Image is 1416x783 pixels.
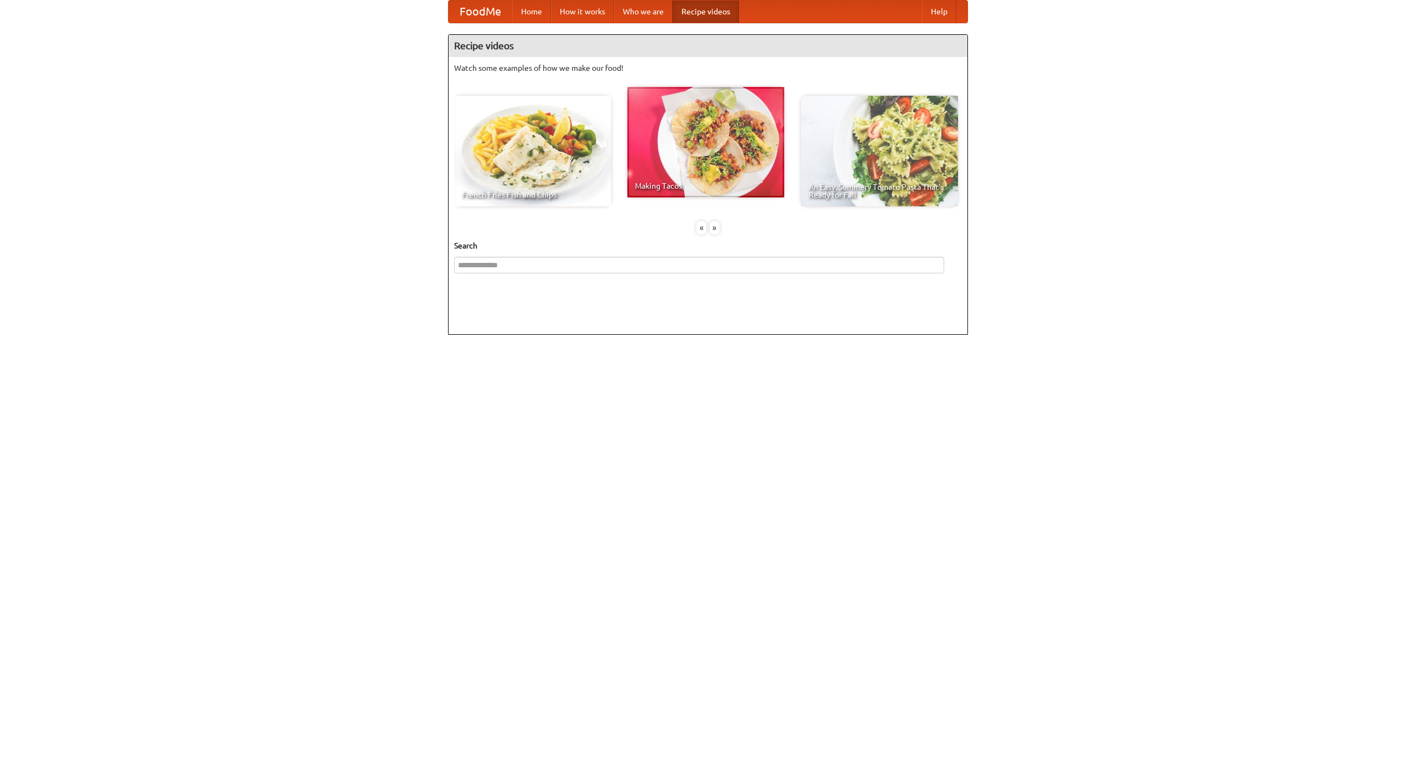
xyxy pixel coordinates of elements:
[801,96,958,206] a: An Easy, Summery Tomato Pasta That's Ready for Fall
[614,1,673,23] a: Who we are
[462,191,603,199] span: French Fries Fish and Chips
[551,1,614,23] a: How it works
[696,221,706,235] div: «
[512,1,551,23] a: Home
[922,1,956,23] a: Help
[627,87,784,198] a: Making Tacos
[710,221,720,235] div: »
[635,182,777,190] span: Making Tacos
[454,240,962,251] h5: Search
[454,96,611,206] a: French Fries Fish and Chips
[449,1,512,23] a: FoodMe
[809,183,950,199] span: An Easy, Summery Tomato Pasta That's Ready for Fall
[454,63,962,74] p: Watch some examples of how we make our food!
[449,35,967,57] h4: Recipe videos
[673,1,739,23] a: Recipe videos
